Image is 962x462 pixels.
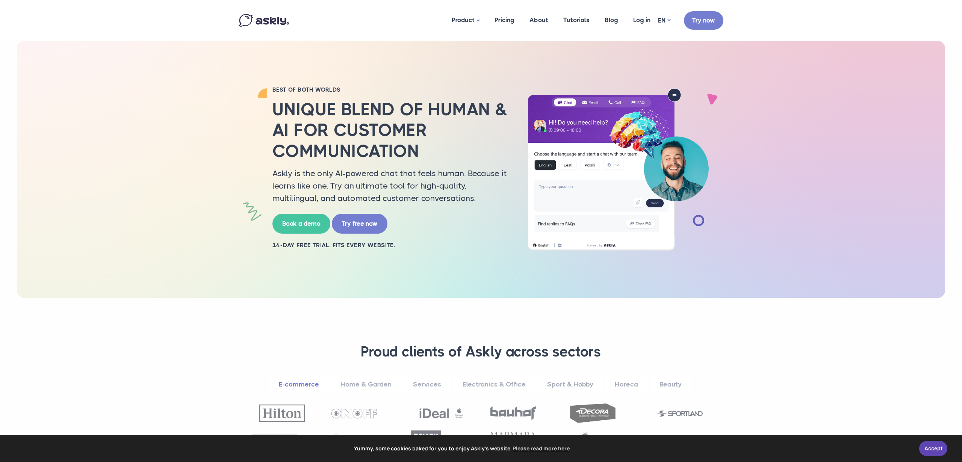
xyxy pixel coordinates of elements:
[512,443,571,454] a: learn more about cookies
[605,374,648,395] a: Horeca
[272,241,509,249] h2: 14-day free trial. Fits every website.
[248,343,714,361] h3: Proud clients of Askly across sectors
[537,374,603,395] a: Sport & Hobby
[522,2,556,38] a: About
[453,374,535,395] a: Electronics & Office
[331,433,377,443] img: Punktid
[490,432,536,444] img: Marmara Sterling
[239,14,289,27] img: Askly
[520,88,716,251] img: AI multilingual chat
[597,2,626,38] a: Blog
[331,374,401,395] a: Home & Garden
[570,432,600,444] img: Goldtime
[684,11,723,30] a: Try now
[272,86,509,94] h2: BEST OF BOTH WORLDS
[490,406,536,420] img: Bauhof
[272,167,509,204] p: Askly is the only AI-powered chat that feels human. Because it learns like one. Try an ultimate t...
[657,411,702,417] img: Sportland
[332,214,387,234] a: Try free now
[269,374,329,395] a: E-commerce
[658,15,670,26] a: EN
[487,2,522,38] a: Pricing
[419,405,464,422] img: Ideal
[272,214,330,234] a: Book a demo
[650,374,691,395] a: Beauty
[272,99,509,162] h2: Unique blend of human & AI for customer communication
[331,409,377,418] img: OnOff
[444,2,487,39] a: Product
[556,2,597,38] a: Tutorials
[11,443,914,454] span: Yummy, some cookies baked for you to enjoy Askly's website.
[403,374,451,395] a: Services
[919,441,947,456] a: Accept
[626,2,658,38] a: Log in
[259,405,305,421] img: Hilton
[411,430,441,445] img: Ballzy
